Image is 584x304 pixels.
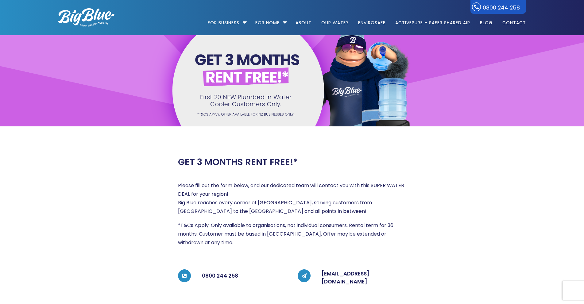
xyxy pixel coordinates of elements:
h5: 0800 244 258 [202,270,287,282]
img: logo [58,8,114,27]
h2: GET 3 MONTHS RENT FREE!* [178,157,298,167]
p: Please fill out the form below, and our dedicated team will contact you with this SUPER WATER DEA... [178,181,406,216]
a: [EMAIL_ADDRESS][DOMAIN_NAME] [322,270,369,285]
iframe: Chatbot [445,259,575,295]
p: *T&Cs Apply. Only available to organisations, not individual consumers. Rental term for 36 months... [178,221,406,247]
